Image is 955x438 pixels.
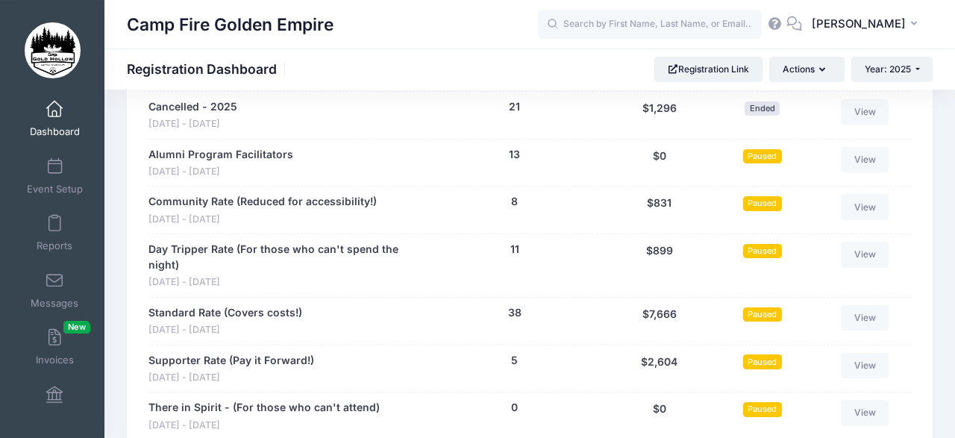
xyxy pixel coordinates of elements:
[743,354,782,369] span: Paused
[769,57,844,82] button: Actions
[851,57,933,82] button: Year: 2025
[606,242,713,290] div: $899
[508,305,522,321] button: 38
[148,305,302,321] a: Standard Rate (Covers costs!)
[745,101,780,116] span: Ended
[865,63,911,75] span: Year: 2025
[841,194,889,219] a: View
[148,194,377,210] a: Community Rate (Reduced for accessibility!)
[148,353,314,369] a: Supporter Rate (Pay it Forward!)
[841,99,889,125] a: View
[30,126,80,139] span: Dashboard
[19,321,90,373] a: InvoicesNew
[148,147,293,163] a: Alumni Program Facilitators
[31,297,78,310] span: Messages
[148,275,416,290] span: [DATE] - [DATE]
[148,213,377,227] span: [DATE] - [DATE]
[841,400,889,425] a: View
[743,149,782,163] span: Paused
[127,61,289,77] h1: Registration Dashboard
[148,400,380,416] a: There in Spirit - (For those who can't attend)
[654,57,763,82] a: Registration Link
[802,7,933,42] button: [PERSON_NAME]
[606,147,713,179] div: $0
[19,93,90,145] a: Dashboard
[812,16,906,32] span: [PERSON_NAME]
[538,10,762,40] input: Search by First Name, Last Name, or Email...
[19,150,90,202] a: Event Setup
[19,264,90,316] a: Messages
[19,207,90,259] a: Reports
[36,354,74,367] span: Invoices
[841,353,889,378] a: View
[511,400,518,416] button: 0
[743,244,782,258] span: Paused
[510,242,519,257] button: 11
[148,419,380,433] span: [DATE] - [DATE]
[509,147,520,163] button: 13
[27,183,83,195] span: Event Setup
[743,196,782,210] span: Paused
[63,321,90,334] span: New
[25,22,81,78] img: Camp Fire Golden Empire
[148,165,293,179] span: [DATE] - [DATE]
[743,402,782,416] span: Paused
[148,371,314,385] span: [DATE] - [DATE]
[509,99,520,115] button: 21
[511,353,518,369] button: 5
[148,99,237,115] a: Cancelled - 2025
[743,307,782,322] span: Paused
[841,305,889,331] a: View
[606,99,713,131] div: $1,296
[148,323,302,337] span: [DATE] - [DATE]
[511,194,518,210] button: 8
[37,240,72,253] span: Reports
[606,353,713,385] div: $2,604
[19,378,90,431] a: Financials
[841,242,889,267] a: View
[127,7,334,42] h1: Camp Fire Golden Empire
[606,400,713,432] div: $0
[606,305,713,337] div: $7,666
[148,242,416,273] a: Day Tripper Rate (For those who can't spend the night)
[606,194,713,226] div: $831
[148,117,237,131] span: [DATE] - [DATE]
[841,147,889,172] a: View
